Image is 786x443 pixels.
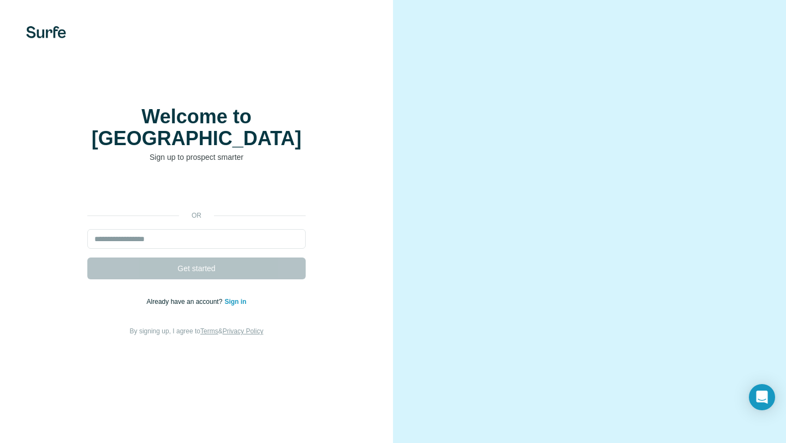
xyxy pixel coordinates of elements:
[224,298,246,306] a: Sign in
[749,384,775,410] div: Open Intercom Messenger
[82,179,311,203] iframe: Sign in with Google Button
[87,152,306,163] p: Sign up to prospect smarter
[179,211,214,220] p: or
[26,26,66,38] img: Surfe's logo
[223,327,264,335] a: Privacy Policy
[200,327,218,335] a: Terms
[130,327,264,335] span: By signing up, I agree to &
[147,298,225,306] span: Already have an account?
[87,106,306,149] h1: Welcome to [GEOGRAPHIC_DATA]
